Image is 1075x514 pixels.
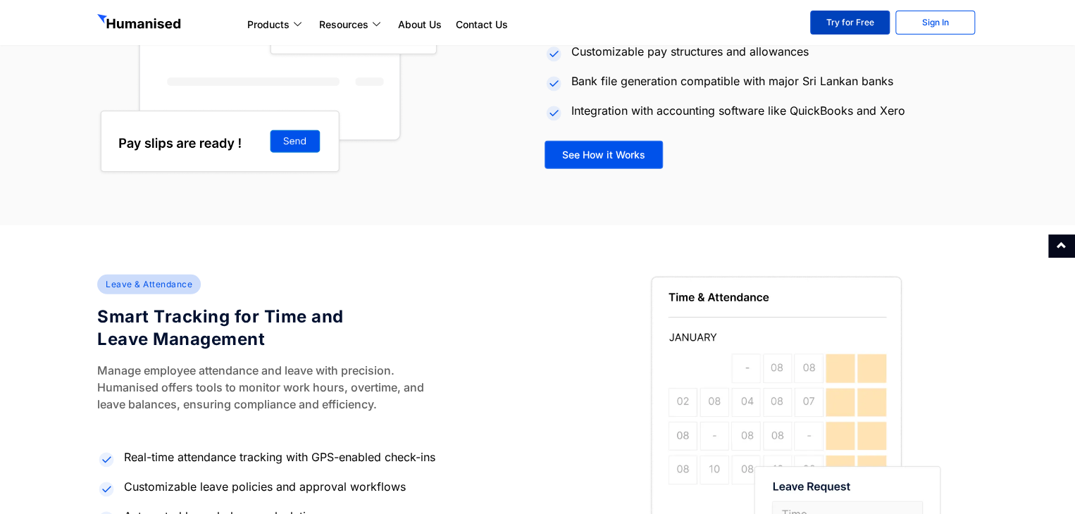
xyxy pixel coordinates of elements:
[895,11,975,35] a: Sign In
[97,14,183,32] img: GetHumanised Logo
[240,16,312,33] a: Products
[312,16,391,33] a: Resources
[449,16,515,33] a: Contact Us
[562,150,645,160] span: See How it Works
[97,306,390,351] h4: Smart Tracking for Time and Leave Management
[120,449,435,465] span: Real-time attendance tracking with GPS-enabled check-ins
[810,11,890,35] a: Try for Free
[545,141,663,169] a: See How it Works
[568,43,809,60] span: Customizable pay structures and allowances
[391,16,449,33] a: About Us
[568,73,893,89] span: Bank file generation compatible with major Sri Lankan banks
[106,279,192,289] span: Leave & Attendance
[97,362,440,413] p: Manage employee attendance and leave with precision. Humanised offers tools to monitor work hours...
[120,478,406,495] span: Customizable leave policies and approval workflows
[568,102,905,119] span: Integration with accounting software like QuickBooks and Xero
